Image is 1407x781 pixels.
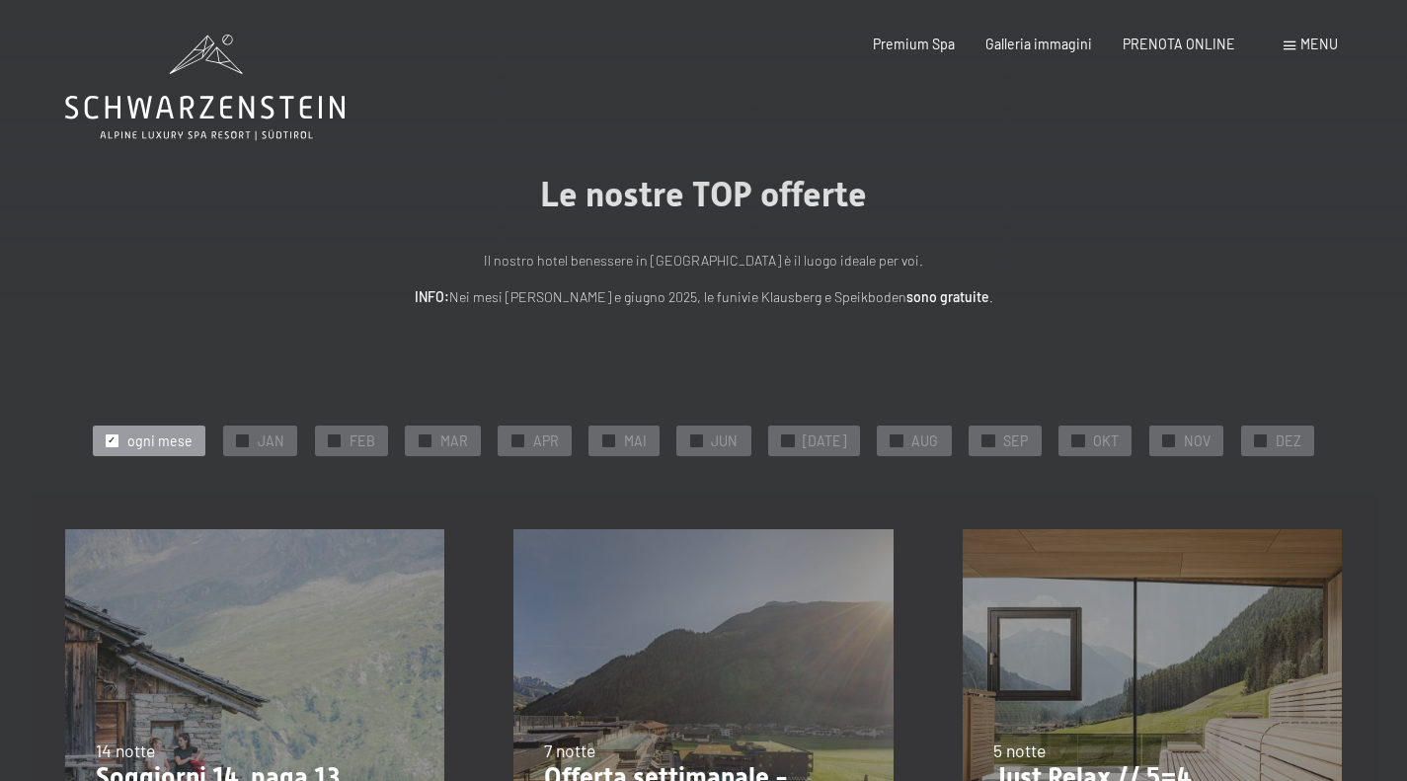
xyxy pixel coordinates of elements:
span: MAR [440,431,468,451]
span: Menu [1300,36,1338,52]
span: 14 notte [96,740,155,761]
span: OKT [1093,431,1119,451]
span: NOV [1184,431,1211,451]
span: JUN [711,431,738,451]
span: MAI [624,431,647,451]
p: Il nostro hotel benessere in [GEOGRAPHIC_DATA] è il luogo ideale per voi. [270,250,1138,273]
span: ogni mese [127,431,193,451]
span: ✓ [784,434,792,446]
span: [DATE] [803,431,846,451]
strong: INFO: [415,288,449,305]
span: ✓ [330,434,338,446]
span: DEZ [1276,431,1301,451]
span: ✓ [421,434,429,446]
span: 5 notte [993,740,1046,761]
span: FEB [350,431,375,451]
span: ✓ [1074,434,1082,446]
span: ✓ [108,434,116,446]
span: APR [533,431,559,451]
span: ✓ [984,434,992,446]
span: ✓ [692,434,700,446]
p: Nei mesi [PERSON_NAME] e giugno 2025, le funivie Klausberg e Speikboden . [270,286,1138,309]
a: Premium Spa [873,36,955,52]
a: PRENOTA ONLINE [1123,36,1235,52]
span: ✓ [238,434,246,446]
span: SEP [1003,431,1028,451]
span: JAN [258,431,284,451]
strong: sono gratuite [906,288,989,305]
a: Galleria immagini [985,36,1092,52]
span: ✓ [513,434,521,446]
span: ✓ [604,434,612,446]
span: 7 notte [544,740,595,761]
span: ✓ [1257,434,1265,446]
span: ✓ [893,434,900,446]
span: AUG [911,431,938,451]
span: Le nostre TOP offerte [540,174,867,214]
span: ✓ [1165,434,1173,446]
